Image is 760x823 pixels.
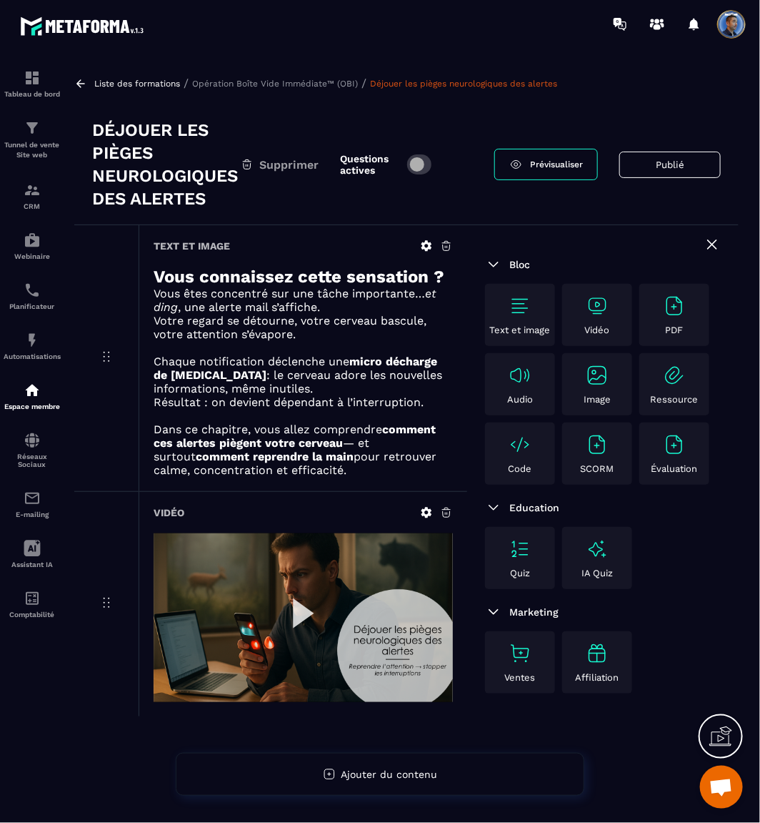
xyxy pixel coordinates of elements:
[586,433,609,456] img: text-image no-wrap
[24,382,41,399] img: automations
[154,423,453,477] p: Dans ce chapitre, vous allez comprendre — et surtout pour retrouver calme, concentration et effic...
[24,432,41,449] img: social-network
[154,287,436,314] em: et ding
[154,395,453,409] p: Résultat : on devient dépendant à l’interruption.
[4,479,61,529] a: emailemailE-mailing
[663,364,686,387] img: text-image no-wrap
[619,152,721,178] button: Publié
[154,267,444,287] strong: Vous connaissez cette sensation ?
[576,672,619,683] p: Affiliation
[24,590,41,607] img: accountant
[509,538,531,561] img: text-image no-wrap
[4,302,61,310] p: Planificateur
[586,364,609,387] img: text-image no-wrap
[92,119,241,210] h3: Déjouer les pièges neurologiques des alertes
[509,642,531,665] img: text-image no-wrap
[510,568,530,578] p: Quiz
[24,490,41,507] img: email
[581,568,613,578] p: IA Quiz
[651,394,699,405] p: Ressource
[584,394,611,405] p: Image
[4,529,61,579] a: Assistant IA
[24,69,41,87] img: formation
[509,463,532,474] p: Code
[24,282,41,299] img: scheduler
[651,463,698,474] p: Évaluation
[4,321,61,371] a: automationsautomationsAutomatisations
[4,421,61,479] a: social-networksocial-networkRéseaux Sociaux
[154,507,184,518] h6: Vidéo
[259,158,319,172] span: Supprimer
[94,79,180,89] a: Liste des formations
[4,171,61,221] a: formationformationCRM
[184,77,189,90] span: /
[4,252,61,260] p: Webinaire
[370,79,557,89] a: Déjouer les pièges neurologiques des alertes
[4,561,61,568] p: Assistant IA
[4,202,61,210] p: CRM
[361,77,366,90] span: /
[4,140,61,160] p: Tunnel de vente Site web
[485,603,502,621] img: arrow-down
[24,232,41,249] img: automations
[24,182,41,199] img: formation
[505,672,536,683] p: Ventes
[507,394,533,405] p: Audio
[192,79,358,89] a: Opération Boîte Vide Immédiate™ (OBI)
[663,295,686,317] img: text-image no-wrap
[490,325,551,335] p: Text et image
[509,295,531,317] img: text-image no-wrap
[4,511,61,518] p: E-mailing
[509,606,559,618] span: Marketing
[509,259,530,270] span: Bloc
[154,355,453,395] p: Chaque notification déclenche une : le cerveau adore les nouvelles informations, même inutiles.
[341,769,438,780] span: Ajouter du contenu
[20,13,149,39] img: logo
[586,538,609,561] img: text-image
[4,611,61,619] p: Comptabilité
[154,533,453,702] img: thumbnail
[509,433,531,456] img: text-image no-wrap
[4,579,61,629] a: accountantaccountantComptabilité
[4,221,61,271] a: automationsautomationsWebinaire
[666,325,684,335] p: PDF
[154,287,453,314] p: Vous êtes concentré sur une tâche importante… , une alerte mail s’affiche.
[494,149,598,180] a: Prévisualiser
[4,109,61,171] a: formationformationTunnel de vente Site web
[24,119,41,137] img: formation
[530,159,583,169] span: Prévisualiser
[154,314,453,341] p: Votre regard se détourne, votre cerveau bascule, votre attention s’évapore.
[485,499,502,516] img: arrow-down
[340,153,400,176] label: Questions actives
[196,450,354,463] strong: comment reprendre la main
[509,364,531,387] img: text-image no-wrap
[4,453,61,468] p: Réseaux Sociaux
[581,463,614,474] p: SCORM
[4,90,61,98] p: Tableau de bord
[24,332,41,349] img: automations
[154,240,230,252] h6: Text et image
[4,371,61,421] a: automationsautomationsEspace membre
[4,403,61,410] p: Espace membre
[154,355,437,382] strong: micro décharge de [MEDICAL_DATA]
[485,256,502,273] img: arrow-down
[700,766,743,809] div: Ouvrir le chat
[4,59,61,109] a: formationformationTableau de bord
[585,325,610,335] p: Vidéo
[4,271,61,321] a: schedulerschedulerPlanificateur
[586,295,609,317] img: text-image no-wrap
[154,423,436,450] strong: comment ces alertes piègent votre cerveau
[4,353,61,360] p: Automatisations
[586,642,609,665] img: text-image
[663,433,686,456] img: text-image no-wrap
[509,502,559,513] span: Education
